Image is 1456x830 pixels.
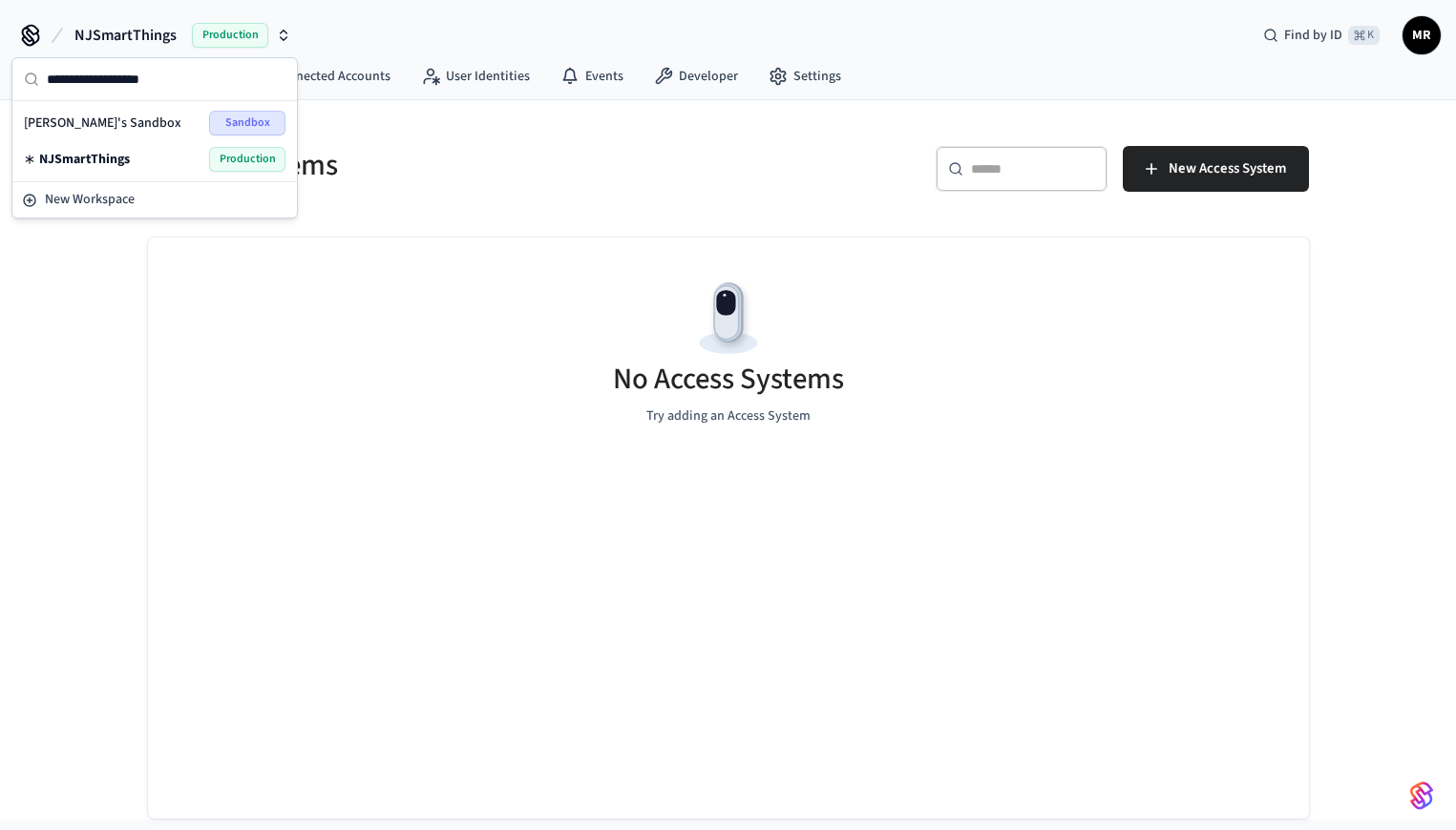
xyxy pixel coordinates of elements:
[39,150,130,169] span: NJSmartThings
[192,23,268,48] span: Production
[148,146,717,185] h5: Access Systems
[1169,156,1286,181] span: New Access System
[613,360,844,399] h5: No Access Systems
[639,59,753,93] a: Developer
[233,59,406,93] a: Connected Accounts
[1123,146,1309,192] button: New Access System
[1404,18,1439,52] span: MR
[45,190,135,210] span: New Workspace
[1410,780,1433,811] img: SeamLogoGradient.69752ec5.svg
[753,59,856,93] a: Settings
[1348,26,1380,45] span: ⌘ K
[686,276,771,362] img: Devices Empty State
[1284,26,1342,45] span: Find by ID
[209,147,285,172] span: Production
[74,24,177,47] span: NJSmartThings
[1248,18,1395,52] div: Find by ID⌘ K
[24,114,181,133] span: [PERSON_NAME]'s Sandbox
[1403,16,1441,54] button: MR
[12,101,297,181] div: Suggestions
[209,111,285,135] span: Sandbox
[646,406,811,426] p: Try adding an Access System
[545,59,639,93] a: Events
[406,59,545,93] a: User Identities
[14,184,295,216] button: New Workspace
